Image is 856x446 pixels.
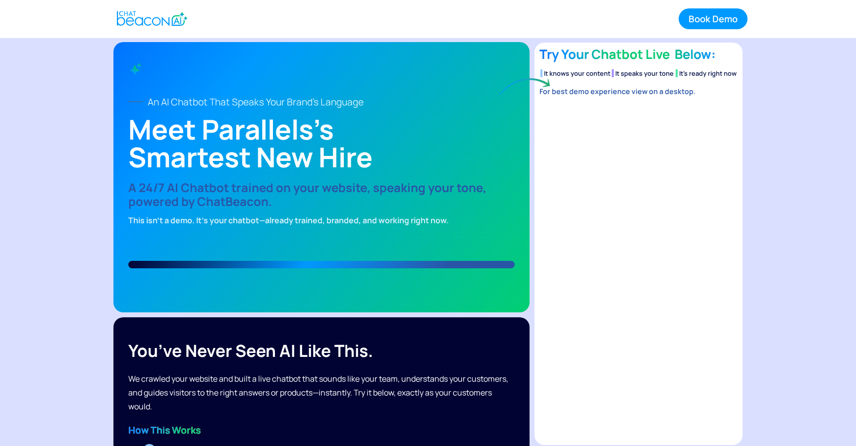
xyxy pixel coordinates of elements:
[148,96,364,108] strong: An AI Chatbot That Speaks Your Brand's Language
[612,69,674,77] li: It speaks your tone
[540,69,610,77] li: It knows your content
[679,8,748,29] a: Book Demo
[108,6,193,31] a: home
[128,339,373,362] strong: You’ve never seen AI like this.
[128,115,515,171] h1: Meet Parallels’s Smartest New Hire
[128,423,515,438] div: ‍
[128,372,515,413] div: We crawled your website and built a live chatbot that sounds like your team, understands your cus...
[128,179,486,209] strong: A 24/7 AI Chatbot trained on your website, speaking your tone, powered by ChatBeacon.
[539,45,738,64] h4: Try Your Chatbot Live Below:
[689,12,738,25] div: Book Demo
[676,69,737,77] li: It’s ready right now
[128,424,201,437] strong: How This Works
[128,215,449,226] strong: This isn’t a demo. It’s your chatbot—already trained, branded, and working right now.
[539,82,738,99] div: For best demo experience view on a desktop.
